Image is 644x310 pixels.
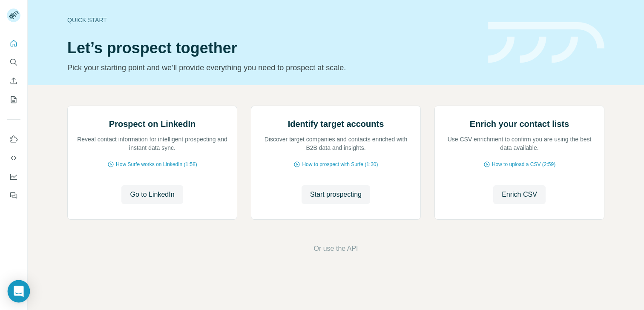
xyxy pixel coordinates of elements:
button: Dashboard [7,169,20,184]
button: Start prospecting [302,185,370,204]
div: Open Intercom Messenger [8,280,30,303]
button: Go to LinkedIn [121,185,183,204]
p: Discover target companies and contacts enriched with B2B data and insights. [260,135,412,152]
h2: Identify target accounts [288,118,384,130]
button: Use Surfe on LinkedIn [7,132,20,147]
button: Or use the API [313,244,358,254]
button: Feedback [7,188,20,203]
div: Quick start [67,16,478,24]
span: Go to LinkedIn [130,189,174,200]
h2: Enrich your contact lists [470,118,569,130]
p: Reveal contact information for intelligent prospecting and instant data sync. [76,135,228,152]
p: Use CSV enrichment to confirm you are using the best data available. [443,135,595,152]
p: Pick your starting point and we’ll provide everything you need to prospect at scale. [67,62,478,74]
span: How Surfe works on LinkedIn (1:58) [116,161,197,168]
span: How to prospect with Surfe (1:30) [302,161,378,168]
span: How to upload a CSV (2:59) [492,161,555,168]
span: Enrich CSV [502,189,537,200]
h1: Let’s prospect together [67,40,478,57]
button: My lists [7,92,20,107]
button: Enrich CSV [7,73,20,89]
span: Start prospecting [310,189,362,200]
button: Use Surfe API [7,150,20,166]
button: Search [7,55,20,70]
h2: Prospect on LinkedIn [109,118,195,130]
button: Quick start [7,36,20,51]
button: Enrich CSV [493,185,546,204]
img: banner [488,22,604,63]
